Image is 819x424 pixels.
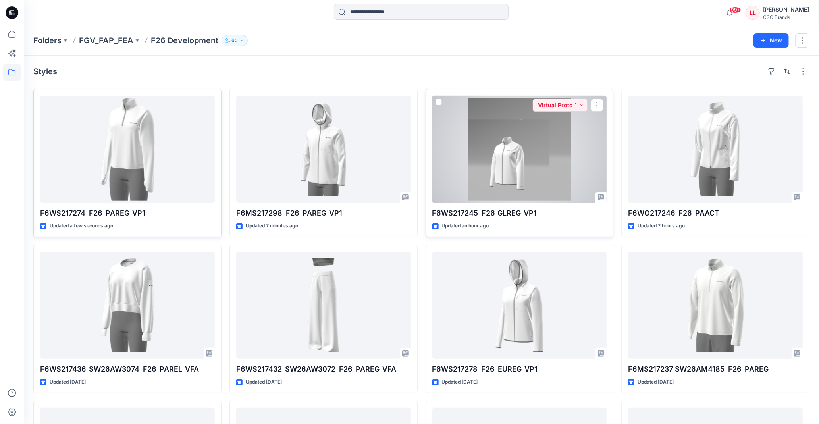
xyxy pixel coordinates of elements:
[442,378,478,386] p: Updated [DATE]
[763,5,809,14] div: [PERSON_NAME]
[151,35,218,46] p: F26 Development
[236,96,411,203] a: F6MS217298_F26_PAREG_VP1
[628,208,803,219] p: F6WO217246_F26_PAACT_
[236,252,411,359] a: F6WS217432_SW26AW3072_F26_PAREG_VFA
[432,96,607,203] a: F6WS217245_F26_GLREG_VP1
[40,252,215,359] a: F6WS217436_SW26AW3074_F26_PAREL_VFA
[763,14,809,20] div: CSC Brands
[729,7,741,13] span: 99+
[628,364,803,375] p: F6MS217237_SW26AM4185_F26_PAREG
[236,208,411,219] p: F6MS217298_F26_PAREG_VP1
[432,364,607,375] p: F6WS217278_F26_EUREG_VP1
[638,222,685,230] p: Updated 7 hours ago
[236,364,411,375] p: F6WS217432_SW26AW3072_F26_PAREG_VFA
[432,208,607,219] p: F6WS217245_F26_GLREG_VP1
[40,208,215,219] p: F6WS217274_F26_PAREG_VP1
[753,33,789,48] button: New
[231,36,238,45] p: 60
[33,67,57,76] h4: Styles
[50,378,86,386] p: Updated [DATE]
[33,35,62,46] a: Folders
[40,96,215,203] a: F6WS217274_F26_PAREG_VP1
[638,378,674,386] p: Updated [DATE]
[628,252,803,359] a: F6MS217237_SW26AM4185_F26_PAREG
[79,35,133,46] a: FGV_FAP_FEA
[50,222,113,230] p: Updated a few seconds ago
[746,6,760,20] div: LL
[442,222,489,230] p: Updated an hour ago
[246,222,298,230] p: Updated 7 minutes ago
[40,364,215,375] p: F6WS217436_SW26AW3074_F26_PAREL_VFA
[222,35,248,46] button: 60
[246,378,282,386] p: Updated [DATE]
[432,252,607,359] a: F6WS217278_F26_EUREG_VP1
[628,96,803,203] a: F6WO217246_F26_PAACT_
